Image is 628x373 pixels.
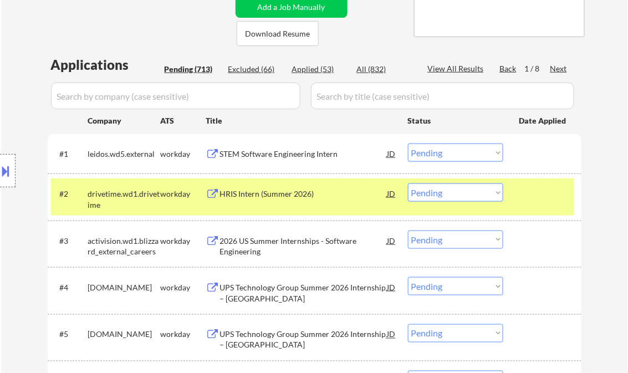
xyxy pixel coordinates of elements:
[220,188,387,200] div: HRIS Intern (Summer 2026)
[220,149,387,160] div: STEM Software Engineering Intern
[206,115,397,126] div: Title
[386,144,397,163] div: JD
[88,282,161,293] div: [DOMAIN_NAME]
[357,64,412,75] div: All (832)
[51,58,161,71] div: Applications
[292,64,348,75] div: Applied (53)
[228,64,284,75] div: Excluded (66)
[161,329,206,340] div: workday
[550,63,568,74] div: Next
[220,282,387,304] div: UPS Technology Group Summer 2026 Internship – [GEOGRAPHIC_DATA]
[386,231,397,251] div: JD
[519,115,568,126] div: Date Applied
[500,63,518,74] div: Back
[525,63,550,74] div: 1 / 8
[220,236,387,257] div: 2026 US Summer Internships - Software Engineering
[60,329,79,340] div: #5
[386,183,397,203] div: JD
[220,329,387,351] div: UPS Technology Group Summer 2026 Internship – [GEOGRAPHIC_DATA]
[311,83,574,109] input: Search by title (case sensitive)
[386,324,397,344] div: JD
[60,282,79,293] div: #4
[161,282,206,293] div: workday
[386,277,397,297] div: JD
[165,64,220,75] div: Pending (713)
[88,329,161,340] div: [DOMAIN_NAME]
[408,110,503,130] div: Status
[428,63,487,74] div: View All Results
[237,21,319,46] button: Download Resume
